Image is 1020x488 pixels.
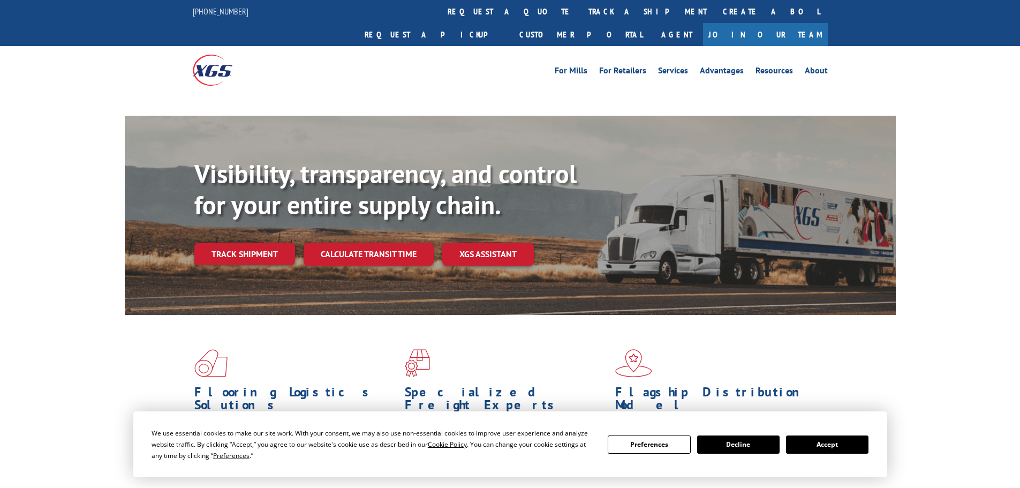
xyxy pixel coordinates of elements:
[658,66,688,78] a: Services
[599,66,646,78] a: For Retailers
[615,349,652,377] img: xgs-icon-flagship-distribution-model-red
[608,436,690,454] button: Preferences
[755,66,793,78] a: Resources
[405,349,430,377] img: xgs-icon-focused-on-flooring-red
[194,349,228,377] img: xgs-icon-total-supply-chain-intelligence-red
[213,451,250,460] span: Preferences
[805,66,828,78] a: About
[193,6,248,17] a: [PHONE_NUMBER]
[194,386,397,417] h1: Flooring Logistics Solutions
[357,23,511,46] a: Request a pickup
[511,23,651,46] a: Customer Portal
[555,66,587,78] a: For Mills
[700,66,744,78] a: Advantages
[615,386,818,417] h1: Flagship Distribution Model
[428,440,467,449] span: Cookie Policy
[405,386,607,417] h1: Specialized Freight Experts
[194,157,577,221] b: Visibility, transparency, and control for your entire supply chain.
[442,243,534,266] a: XGS ASSISTANT
[152,427,595,461] div: We use essential cookies to make our site work. With your consent, we may also use non-essential ...
[697,436,780,454] button: Decline
[651,23,703,46] a: Agent
[133,411,887,477] div: Cookie Consent Prompt
[304,243,434,266] a: Calculate transit time
[194,243,295,265] a: Track shipment
[703,23,828,46] a: Join Our Team
[786,436,868,454] button: Accept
